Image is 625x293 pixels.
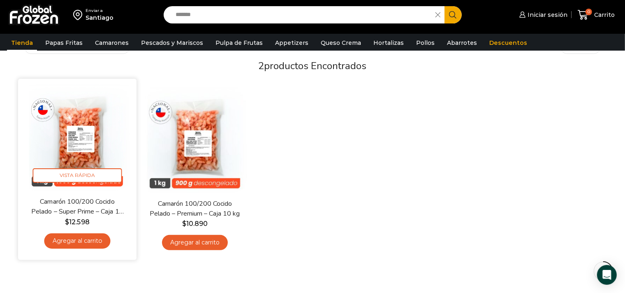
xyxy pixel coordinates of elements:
span: 2 [259,59,264,72]
span: $ [65,218,69,226]
bdi: 12.598 [65,218,89,226]
a: Pollos [412,35,439,51]
div: Enviar a [86,8,113,14]
a: Agregar al carrito: “Camarón 100/200 Cocido Pelado - Premium - Caja 10 kg” [162,235,228,250]
a: Descuentos [485,35,531,51]
span: productos encontrados [264,59,367,72]
span: Iniciar sesión [525,11,567,19]
a: Papas Fritas [41,35,87,51]
img: address-field-icon.svg [73,8,86,22]
span: $ [182,220,186,228]
a: Camarón 100/200 Cocido Pelado – Premium – Caja 10 kg [148,199,242,218]
span: Vista Rápida [33,168,122,183]
div: Open Intercom Messenger [597,265,617,285]
span: Carrito [592,11,615,19]
a: Iniciar sesión [517,7,567,23]
a: Pescados y Mariscos [137,35,207,51]
a: Camarones [91,35,133,51]
bdi: 10.890 [182,220,208,228]
a: Pulpa de Frutas [211,35,267,51]
span: 0 [586,9,592,15]
a: 0 Carrito [576,5,617,25]
button: Search button [444,6,462,23]
a: Queso Crema [317,35,365,51]
div: Santiago [86,14,113,22]
a: Tienda [7,35,37,51]
a: Agregar al carrito: “Camarón 100/200 Cocido Pelado - Super Prime - Caja 10 kg” [44,233,110,249]
a: Camarón 100/200 Cocido Pelado – Super Prime – Caja 10 kg [30,198,125,217]
a: Appetizers [271,35,312,51]
a: Abarrotes [443,35,481,51]
a: Hortalizas [369,35,408,51]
